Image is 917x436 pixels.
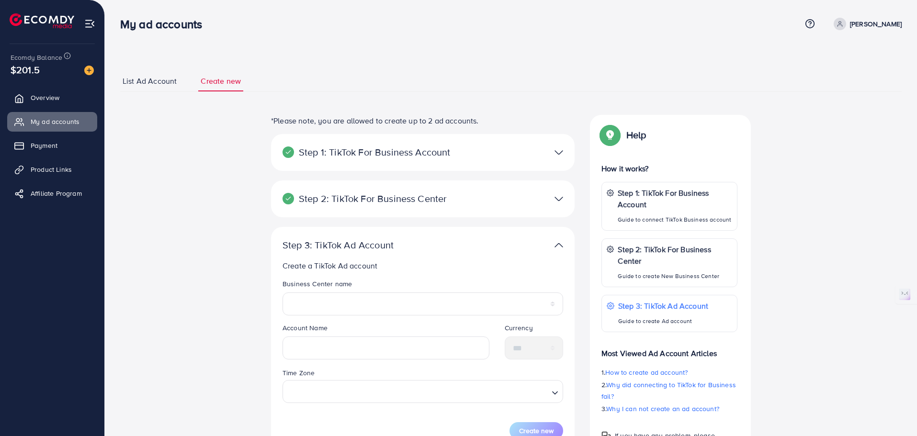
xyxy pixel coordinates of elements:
span: How to create ad account? [605,368,688,377]
p: Step 2: TikTok For Business Center [618,244,732,267]
p: Create a TikTok Ad account [283,260,567,271]
p: Step 1: TikTok For Business Account [283,146,464,158]
p: Guide to create Ad account [618,315,708,327]
img: TikTok partner [555,145,563,159]
span: Affiliate Program [31,189,82,198]
span: Ecomdy Balance [11,53,62,62]
span: Why I can not create an ad account? [606,404,719,414]
img: menu [84,18,95,29]
span: Overview [31,93,59,102]
p: Step 1: TikTok For Business Account [618,187,732,210]
span: Create new [519,426,554,436]
p: Help [626,129,646,141]
a: My ad accounts [7,112,97,131]
span: List Ad Account [123,76,177,87]
span: Product Links [31,165,72,174]
iframe: Chat [876,393,910,429]
span: My ad accounts [31,117,79,126]
p: 1. [601,367,737,378]
p: 2. [601,379,737,402]
p: [PERSON_NAME] [850,18,902,30]
p: Most Viewed Ad Account Articles [601,340,737,359]
span: $201.5 [11,63,40,77]
legend: Currency [505,323,564,336]
p: Guide to create New Business Center [618,270,732,282]
img: TikTok partner [555,238,563,252]
a: Overview [7,88,97,107]
a: [PERSON_NAME] [830,18,902,30]
a: Product Links [7,160,97,179]
span: Create new [201,76,241,87]
p: Step 2: TikTok For Business Center [283,193,464,204]
img: Popup guide [601,126,619,144]
p: Guide to connect TikTok Business account [618,214,732,225]
legend: Account Name [283,323,489,336]
img: image [84,66,94,75]
label: Time Zone [283,368,315,378]
p: How it works? [601,163,737,174]
p: Step 3: TikTok Ad Account [283,239,464,251]
input: Search for option [287,382,548,400]
h3: My ad accounts [120,17,210,31]
p: 3. [601,403,737,414]
div: Search for option [283,380,563,403]
p: Step 3: TikTok Ad Account [618,300,708,312]
span: Why did connecting to TikTok for Business fail? [601,380,736,401]
p: *Please note, you are allowed to create up to 2 ad accounts. [271,115,575,126]
legend: Business Center name [283,279,563,292]
span: Payment [31,141,57,150]
a: Payment [7,136,97,155]
img: TikTok partner [555,192,563,206]
img: logo [10,13,74,28]
a: Affiliate Program [7,184,97,203]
